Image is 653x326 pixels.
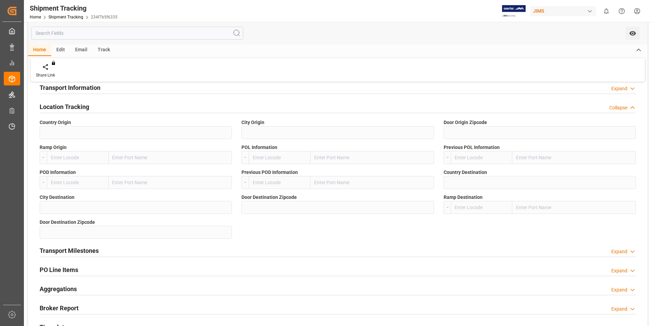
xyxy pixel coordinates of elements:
[109,176,232,189] input: Enter Port Name
[241,169,298,176] span: Previous POD Information
[40,246,99,255] h2: Transport Milestones
[40,219,95,226] span: Door Destination Zipcode
[444,194,483,201] span: Ramp Destination
[310,151,434,164] input: Enter Port Name
[30,15,41,19] a: Home
[451,201,513,214] input: Enter Locode
[40,83,100,92] h2: Transport Information
[599,3,614,19] button: show 0 new notifications
[40,303,79,313] h2: Broker Report
[611,248,627,255] div: Expand
[611,305,627,313] div: Expand
[512,201,636,214] input: Enter Port Name
[109,151,232,164] input: Enter Port Name
[626,27,640,40] button: open menu
[30,3,117,13] div: Shipment Tracking
[40,284,77,294] h2: Aggregations
[611,85,627,92] div: Expand
[241,194,297,201] span: Door Destination Zipcode
[502,5,526,17] img: Exertis%20JAM%20-%20Email%20Logo.jpg_1722504956.jpg
[444,119,487,126] span: Door Origin Zipcode
[93,44,115,56] div: Track
[249,176,310,189] input: Enter Locode
[40,169,76,176] span: POD Information
[47,176,109,189] input: Enter Locode
[444,169,487,176] span: Country Destination
[611,267,627,274] div: Expand
[451,151,513,164] input: Enter Locode
[48,15,83,19] a: Shipment Tracking
[40,102,89,111] h2: Location Tracking
[444,144,500,151] span: Previous POL Information
[611,286,627,294] div: Expand
[40,119,71,126] span: Country Origin
[241,119,264,126] span: City Origin
[28,44,51,56] div: Home
[70,44,93,56] div: Email
[614,3,629,19] button: Help Center
[241,144,277,151] span: POL Information
[40,194,74,201] span: City Destination
[249,151,310,164] input: Enter Locode
[530,4,599,17] button: JIMS
[512,151,636,164] input: Enter Port Name
[47,151,109,164] input: Enter Locode
[310,176,434,189] input: Enter Port Name
[31,27,243,40] input: Search Fields
[609,104,627,111] div: Collapse
[530,6,596,16] div: JIMS
[40,265,78,274] h2: PO Line Items
[51,44,70,56] div: Edit
[40,144,67,151] span: Ramp Origin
